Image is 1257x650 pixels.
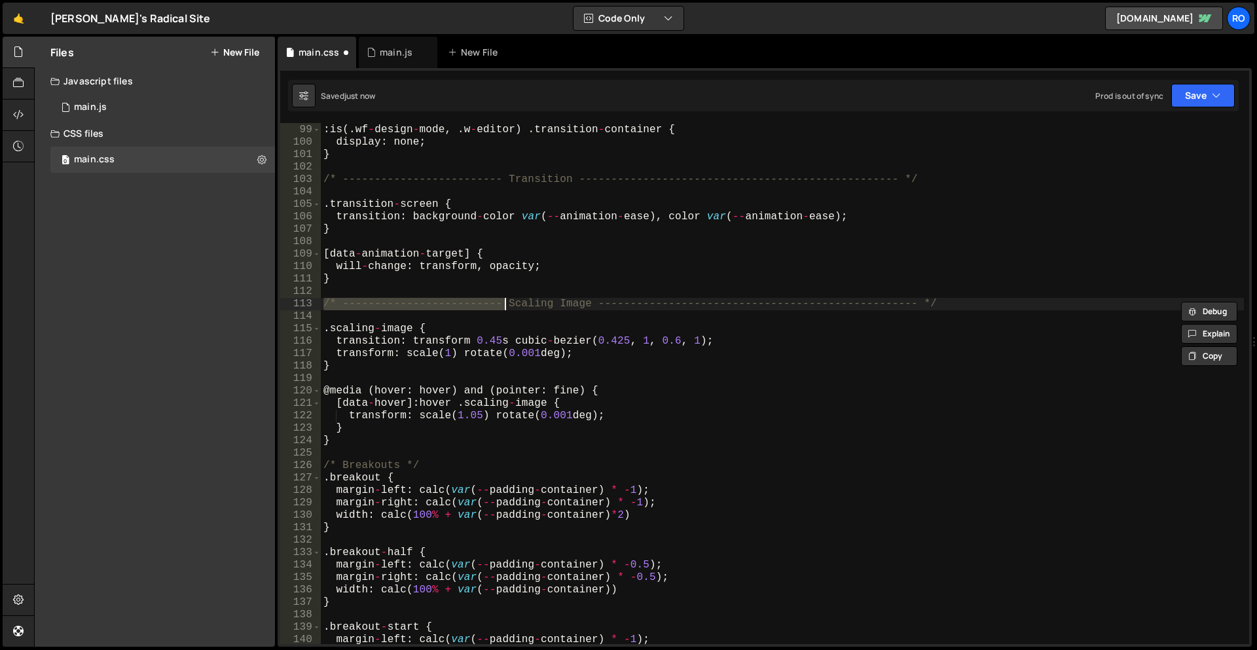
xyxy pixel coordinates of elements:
div: 99 [280,124,321,136]
div: 136 [280,584,321,596]
div: 122 [280,410,321,422]
div: 131 [280,522,321,534]
div: [PERSON_NAME]'s Radical Site [50,10,210,26]
div: 106 [280,211,321,223]
div: 105 [280,198,321,211]
div: main.js [380,46,412,59]
div: 119 [280,372,321,385]
div: 121 [280,397,321,410]
div: 16726/45737.js [50,94,275,120]
div: 112 [280,285,321,298]
div: main.js [74,101,107,113]
button: Save [1171,84,1235,107]
div: 125 [280,447,321,460]
button: Debug [1181,302,1237,321]
div: 140 [280,634,321,646]
div: 115 [280,323,321,335]
button: Copy [1181,346,1237,366]
div: just now [344,90,375,101]
div: 132 [280,534,321,547]
div: 123 [280,422,321,435]
div: 108 [280,236,321,248]
button: New File [210,47,259,58]
div: CSS files [35,120,275,147]
div: 124 [280,435,321,447]
div: New File [448,46,503,59]
div: 113 [280,298,321,310]
div: 128 [280,484,321,497]
a: [DOMAIN_NAME] [1105,7,1223,30]
div: main.css [74,154,115,166]
div: 127 [280,472,321,484]
div: 139 [280,621,321,634]
div: main.css [299,46,339,59]
h2: Files [50,45,74,60]
div: 117 [280,348,321,360]
span: 0 [62,156,69,166]
div: 100 [280,136,321,149]
button: Explain [1181,324,1237,344]
div: 104 [280,186,321,198]
div: 102 [280,161,321,173]
div: 129 [280,497,321,509]
div: 126 [280,460,321,472]
div: 135 [280,571,321,584]
div: 133 [280,547,321,559]
div: 120 [280,385,321,397]
button: Code Only [574,7,683,30]
div: 107 [280,223,321,236]
div: 114 [280,310,321,323]
div: 134 [280,559,321,571]
div: 138 [280,609,321,621]
div: 101 [280,149,321,161]
a: 🤙 [3,3,35,34]
div: 103 [280,173,321,186]
div: Saved [321,90,375,101]
div: 137 [280,596,321,609]
div: Prod is out of sync [1095,90,1163,101]
div: 130 [280,509,321,522]
div: 16726/45739.css [50,147,280,173]
a: Ro [1227,7,1250,30]
div: Javascript files [35,68,275,94]
div: 116 [280,335,321,348]
div: 118 [280,360,321,372]
div: 110 [280,261,321,273]
div: 109 [280,248,321,261]
div: 111 [280,273,321,285]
